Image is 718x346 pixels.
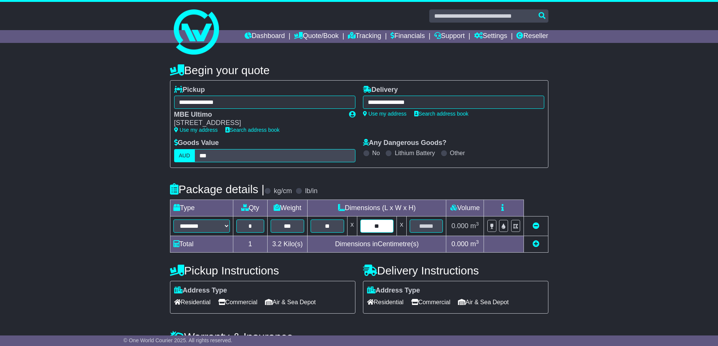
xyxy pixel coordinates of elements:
h4: Begin your quote [170,64,548,76]
a: Reseller [516,30,548,43]
a: Use my address [363,111,407,117]
div: MBE Ultimo [174,111,341,119]
td: Volume [446,200,484,216]
h4: Pickup Instructions [170,264,355,277]
label: Other [450,149,465,157]
span: Air & Sea Depot [458,296,509,308]
td: Total [170,236,233,252]
a: Dashboard [245,30,285,43]
label: Any Dangerous Goods? [363,139,447,147]
span: Commercial [218,296,257,308]
label: No [372,149,380,157]
a: Search address book [225,127,280,133]
sup: 3 [476,221,479,227]
label: Delivery [363,86,398,94]
div: [STREET_ADDRESS] [174,119,341,127]
span: Residential [367,296,404,308]
label: Address Type [367,287,420,295]
td: 1 [233,236,268,252]
td: Weight [268,200,308,216]
h4: Package details | [170,183,265,195]
td: Qty [233,200,268,216]
span: Residential [174,296,211,308]
label: Address Type [174,287,227,295]
span: m [470,240,479,248]
a: Tracking [348,30,381,43]
label: Pickup [174,86,205,94]
td: Dimensions in Centimetre(s) [308,236,446,252]
a: Support [434,30,465,43]
span: m [470,222,479,230]
a: Use my address [174,127,218,133]
a: Remove this item [533,222,539,230]
td: Kilo(s) [268,236,308,252]
a: Add new item [533,240,539,248]
a: Quote/Book [294,30,338,43]
label: Lithium Battery [395,149,435,157]
h4: Delivery Instructions [363,264,548,277]
span: © One World Courier 2025. All rights reserved. [124,337,233,343]
td: Type [170,200,233,216]
label: kg/cm [274,187,292,195]
td: Dimensions (L x W x H) [308,200,446,216]
h4: Warranty & Insurance [170,331,548,343]
a: Financials [390,30,425,43]
span: 0.000 [452,222,468,230]
label: lb/in [305,187,317,195]
span: Air & Sea Depot [265,296,316,308]
td: x [397,216,407,236]
sup: 3 [476,239,479,245]
a: Settings [474,30,507,43]
td: x [347,216,357,236]
a: Search address book [414,111,468,117]
label: AUD [174,149,195,162]
span: Commercial [411,296,450,308]
span: 3.2 [272,240,282,248]
label: Goods Value [174,139,219,147]
span: 0.000 [452,240,468,248]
